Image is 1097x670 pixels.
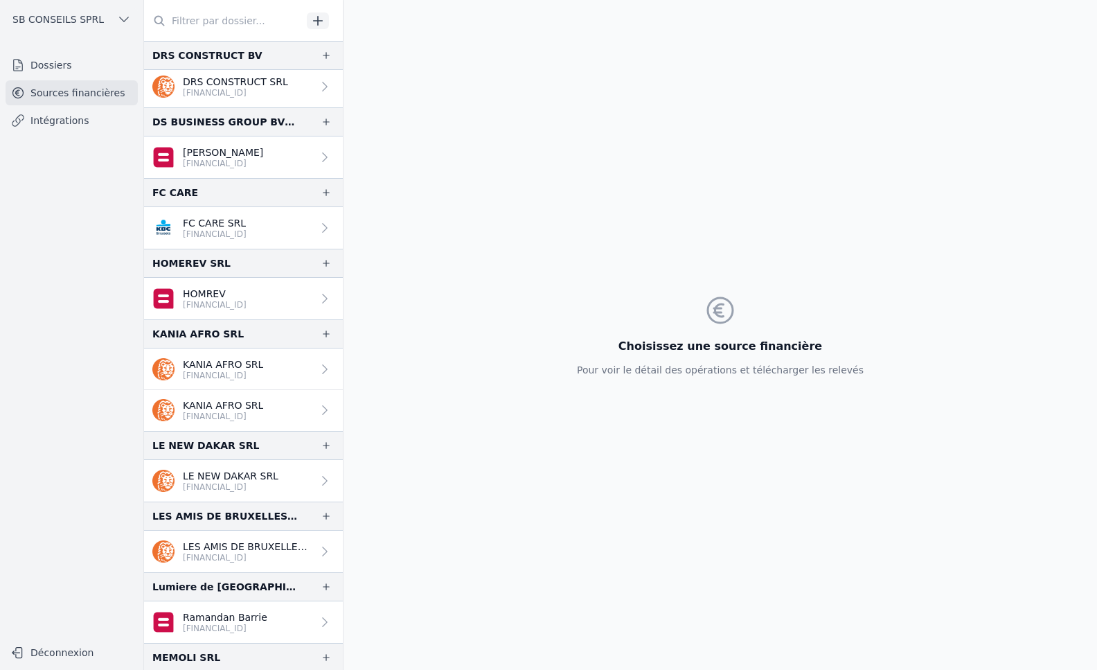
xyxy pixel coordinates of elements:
p: HOMREV [183,287,247,301]
div: DRS CONSTRUCT BV [152,47,262,64]
button: SB CONSEILS SPRL [6,8,138,30]
span: SB CONSEILS SPRL [12,12,104,26]
a: Sources financières [6,80,138,105]
button: Déconnexion [6,642,138,664]
a: DRS CONSTRUCT SRL [FINANCIAL_ID] [144,66,343,107]
input: Filtrer par dossier... [144,8,302,33]
p: FC CARE SRL [183,216,247,230]
p: LES AMIS DE BRUXELLES SRL [183,540,312,554]
img: ing.png [152,76,175,98]
p: [FINANCIAL_ID] [183,623,267,634]
p: DRS CONSTRUCT SRL [183,75,288,89]
p: LE NEW DAKAR SRL [183,469,278,483]
a: [PERSON_NAME] [FINANCIAL_ID] [144,136,343,178]
p: [FINANCIAL_ID] [183,229,247,240]
img: ing.png [152,399,175,421]
div: LES AMIS DE BRUXELLES SRL [152,508,298,524]
p: KANIA AFRO SRL [183,358,263,371]
a: LE NEW DAKAR SRL [FINANCIAL_ID] [144,460,343,502]
div: KANIA AFRO SRL [152,326,244,342]
img: KBC_BRUSSELS_KREDBEBB.png [152,217,175,239]
p: [PERSON_NAME] [183,146,263,159]
img: belfius-1.png [152,611,175,633]
img: ing.png [152,540,175,563]
a: HOMREV [FINANCIAL_ID] [144,278,343,319]
img: belfius-1.png [152,146,175,168]
p: [FINANCIAL_ID] [183,411,263,422]
p: KANIA AFRO SRL [183,398,263,412]
a: Dossiers [6,53,138,78]
a: Ramandan Barrie [FINANCIAL_ID] [144,601,343,643]
div: LE NEW DAKAR SRL [152,437,260,454]
div: FC CARE [152,184,198,201]
img: ing.png [152,358,175,380]
a: Intégrations [6,108,138,133]
div: DS BUSINESS GROUP BVBA [152,114,298,130]
p: [FINANCIAL_ID] [183,552,312,563]
div: Lumiere de [GEOGRAPHIC_DATA] [152,579,298,595]
p: [FINANCIAL_ID] [183,482,278,493]
img: belfius.png [152,288,175,310]
p: Pour voir le détail des opérations et télécharger les relevés [577,363,864,377]
a: LES AMIS DE BRUXELLES SRL [FINANCIAL_ID] [144,531,343,572]
p: [FINANCIAL_ID] [183,299,247,310]
img: ing.png [152,470,175,492]
a: KANIA AFRO SRL [FINANCIAL_ID] [144,349,343,390]
p: [FINANCIAL_ID] [183,87,288,98]
a: KANIA AFRO SRL [FINANCIAL_ID] [144,390,343,431]
p: [FINANCIAL_ID] [183,158,263,169]
a: FC CARE SRL [FINANCIAL_ID] [144,207,343,249]
div: HOMEREV SRL [152,255,231,272]
h3: Choisissez une source financière [577,338,864,355]
div: MEMOLI SRL [152,649,220,666]
p: [FINANCIAL_ID] [183,370,263,381]
p: Ramandan Barrie [183,610,267,624]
